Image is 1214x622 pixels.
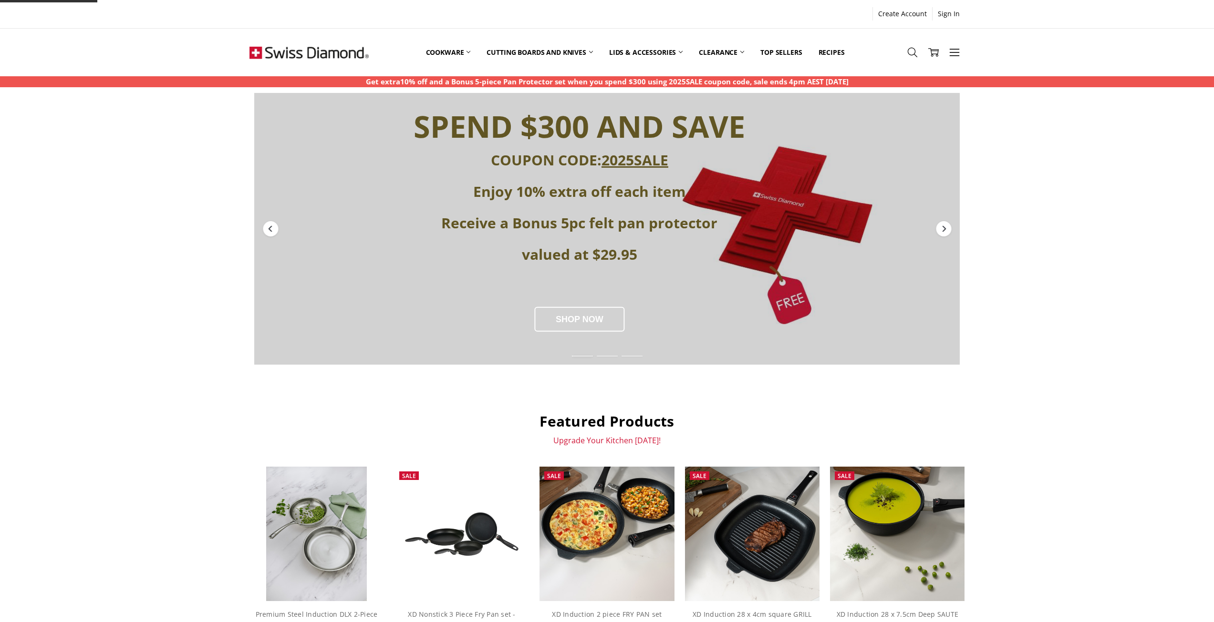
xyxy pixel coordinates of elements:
[752,31,810,73] a: Top Sellers
[366,76,849,87] p: Get extra10% off and a Bonus 5-piece Pan Protector set when you spend $300 using 2025SALE coupon ...
[394,500,529,568] img: XD Nonstick 3 Piece Fry Pan set - 20CM, 24CM & 28CM
[262,220,279,237] div: Previous
[249,467,384,601] a: Premium steel DLX 2pc fry pan set (28 and 24cm) life style shot
[522,245,637,264] strong: valued at $29.95
[491,150,668,170] strong: COUPON CODE:
[935,220,952,237] div: Next
[691,31,752,73] a: Clearance
[249,436,965,445] p: Upgrade Your Kitchen [DATE]!
[547,472,561,480] span: Sale
[441,213,717,233] strong: Receive a Bonus 5pc felt pan protector
[249,412,965,430] h2: Featured Products
[394,467,529,601] a: XD Nonstick 3 Piece Fry Pan set - 20CM, 24CM & 28CM
[314,110,844,143] div: SPEND $300 AND SAVE
[266,467,367,601] img: Premium steel DLX 2pc fry pan set (28 and 24cm) life style shot
[602,150,668,170] u: 2025SALE
[933,7,965,20] a: Sign In
[418,31,479,73] a: Cookware
[873,7,932,20] a: Create Account
[402,472,416,480] span: Sale
[570,350,595,362] div: Slide 1 of 4
[601,31,691,73] a: Lids & Accessories
[810,31,853,73] a: Recipes
[595,350,620,362] div: Slide 2 of 4
[540,467,674,601] img: XD Induction 2 piece FRY PAN set w/Detachable Handles 24 &28cm
[534,307,624,332] div: SHOP NOW
[249,29,369,76] img: Free Shipping On Every Order
[478,31,601,73] a: Cutting boards and knives
[685,467,820,601] img: XD Induction 28 x 4cm square GRILL PAN w/Detachable Handle
[693,472,706,480] span: Sale
[838,472,851,480] span: Sale
[473,182,685,201] strong: Enjoy 10% extra off each item
[620,350,644,362] div: Slide 3 of 4
[830,467,965,601] img: XD Induction 28 x 7.5cm Deep SAUTE PAN w/Detachable Handle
